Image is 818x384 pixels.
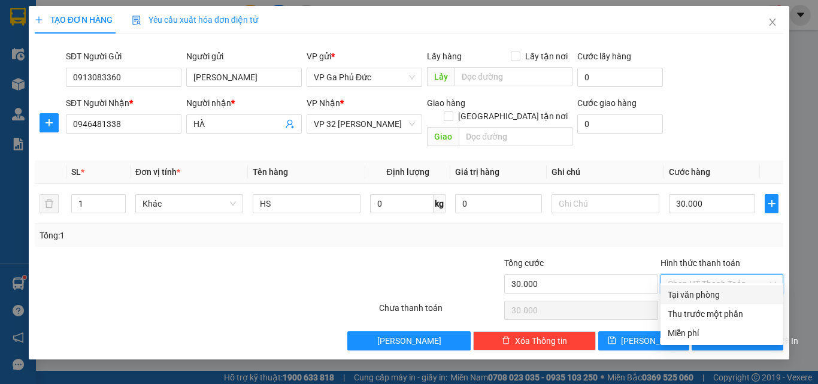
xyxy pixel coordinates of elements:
[112,50,501,65] li: Số nhà [STREET_ADDRESS][PERSON_NAME]
[608,336,616,346] span: save
[455,194,541,213] input: 0
[427,52,462,61] span: Lấy hàng
[668,307,776,320] div: Thu trước một phần
[453,110,572,123] span: [GEOGRAPHIC_DATA] tận nơi
[186,96,302,110] div: Người nhận
[427,67,455,86] span: Lấy
[434,194,446,213] span: kg
[577,68,663,87] input: Cước lấy hàng
[66,96,181,110] div: SĐT Người Nhận
[307,98,340,108] span: VP Nhận
[71,167,81,177] span: SL
[40,229,317,242] div: Tổng: 1
[669,167,710,177] span: Cước hàng
[577,52,631,61] label: Cước lấy hàng
[577,114,663,134] input: Cước giao hàng
[132,16,141,25] img: icon
[765,199,778,208] span: plus
[35,15,113,25] span: TẠO ĐƠN HÀNG
[668,326,776,340] div: Miễn phí
[427,98,465,108] span: Giao hàng
[40,113,59,132] button: plus
[146,14,468,47] b: Công ty TNHH Trọng Hiếu Phú Thọ - Nam Cường Limousine
[377,334,441,347] span: [PERSON_NAME]
[502,336,510,346] span: delete
[692,331,783,350] button: printer[PERSON_NAME] và In
[504,258,544,268] span: Tổng cước
[112,65,501,80] li: Hotline: 1900400028
[598,331,690,350] button: save[PERSON_NAME]
[307,50,422,63] div: VP gửi
[661,258,740,268] label: Hình thức thanh toán
[473,331,596,350] button: deleteXóa Thông tin
[459,127,572,146] input: Dọc đường
[253,194,360,213] input: VD: Bàn, Ghế
[577,98,637,108] label: Cước giao hàng
[285,119,295,129] span: user-add
[35,16,43,24] span: plus
[552,194,659,213] input: Ghi Chú
[347,331,470,350] button: [PERSON_NAME]
[427,127,459,146] span: Giao
[40,118,58,128] span: plus
[547,161,664,184] th: Ghi chú
[135,167,180,177] span: Đơn vị tính
[455,167,499,177] span: Giá trị hàng
[765,194,778,213] button: plus
[386,167,429,177] span: Định lượng
[186,50,302,63] div: Người gửi
[520,50,572,63] span: Lấy tận nơi
[143,195,236,213] span: Khác
[40,194,59,213] button: delete
[515,334,567,347] span: Xóa Thông tin
[756,6,789,40] button: Close
[66,50,181,63] div: SĐT Người Gửi
[378,301,503,322] div: Chưa thanh toán
[132,15,258,25] span: Yêu cầu xuất hóa đơn điện tử
[314,68,415,86] span: VP Ga Phủ Đức
[668,288,776,301] div: Tại văn phòng
[621,334,685,347] span: [PERSON_NAME]
[253,167,288,177] span: Tên hàng
[314,115,415,133] span: VP 32 Mạc Thái Tổ
[768,17,777,27] span: close
[455,67,572,86] input: Dọc đường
